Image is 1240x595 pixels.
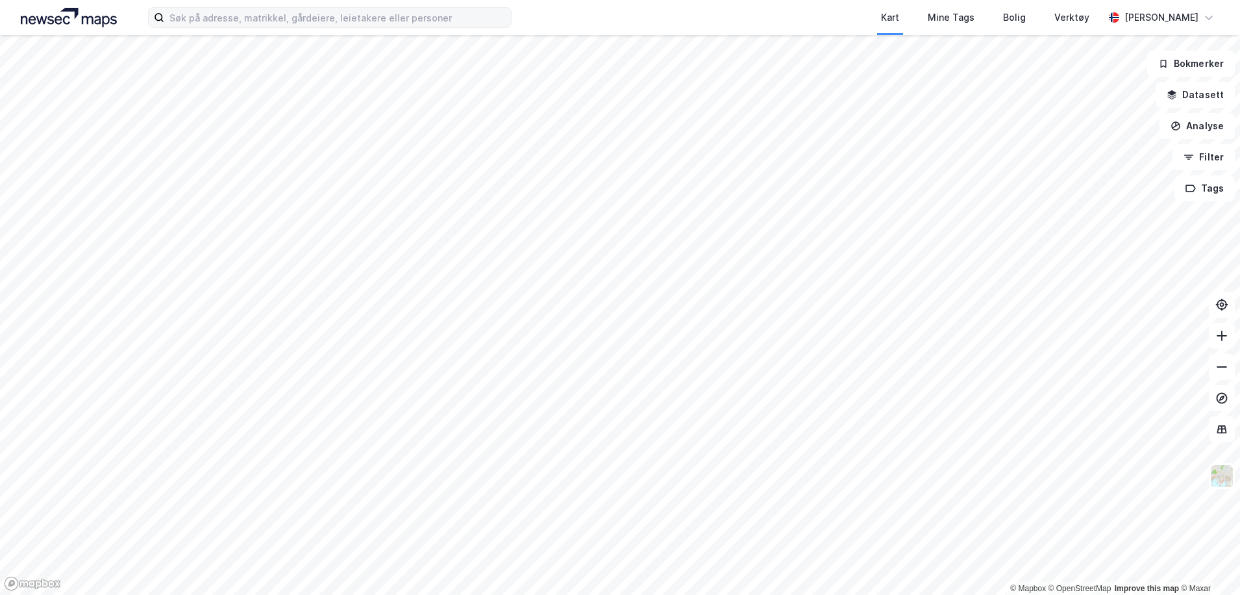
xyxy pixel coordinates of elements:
img: Z [1209,464,1234,488]
iframe: Chat Widget [1175,533,1240,595]
a: Improve this map [1115,584,1179,593]
button: Analyse [1159,113,1235,139]
div: Verktøy [1054,10,1089,25]
img: logo.a4113a55bc3d86da70a041830d287a7e.svg [21,8,117,27]
a: Mapbox [1010,584,1046,593]
div: Kart [881,10,899,25]
input: Søk på adresse, matrikkel, gårdeiere, leietakere eller personer [164,8,511,27]
button: Filter [1172,144,1235,170]
button: Bokmerker [1147,51,1235,77]
div: [PERSON_NAME] [1124,10,1198,25]
button: Datasett [1156,82,1235,108]
button: Tags [1174,175,1235,201]
a: Mapbox homepage [4,576,61,591]
a: OpenStreetMap [1048,584,1111,593]
div: Mine Tags [928,10,974,25]
div: Bolig [1003,10,1026,25]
